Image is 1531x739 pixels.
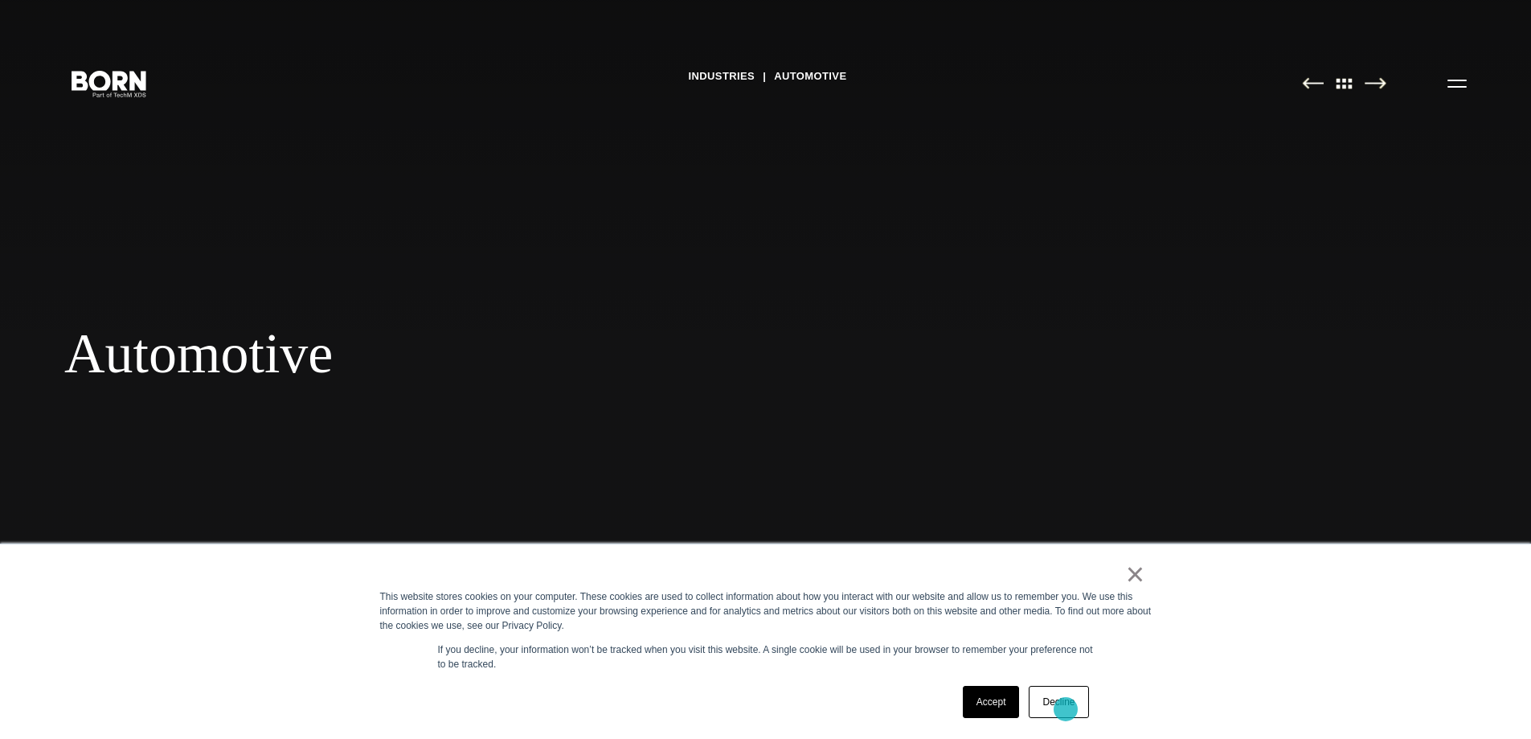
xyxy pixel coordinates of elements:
[774,64,846,88] a: Automotive
[380,589,1152,633] div: This website stores cookies on your computer. These cookies are used to collect information about...
[963,686,1020,718] a: Accept
[1328,77,1361,89] img: All Pages
[689,64,755,88] a: Industries
[1438,66,1476,100] button: Open
[438,643,1094,671] p: If you decline, your information won’t be tracked when you visit this website. A single cookie wi...
[1302,77,1324,89] img: Previous Page
[1365,77,1386,89] img: Next Page
[1126,567,1145,581] a: ×
[64,321,980,387] div: Automotive
[1029,686,1088,718] a: Decline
